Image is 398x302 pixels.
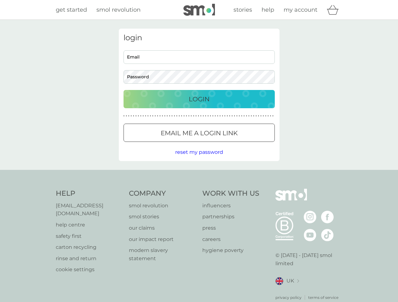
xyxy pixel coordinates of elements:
[202,189,259,199] h4: Work With Us
[227,115,228,118] p: ●
[133,115,134,118] p: ●
[129,202,196,210] a: smol revolution
[256,115,257,118] p: ●
[202,246,259,254] a: hygiene poverty
[175,149,223,155] span: reset my password
[129,224,196,232] a: our claims
[56,232,123,240] a: safety first
[129,246,196,262] p: modern slavery statement
[222,115,223,118] p: ●
[202,224,259,232] a: press
[268,115,269,118] p: ●
[275,189,307,210] img: smol
[258,115,259,118] p: ●
[241,115,242,118] p: ●
[126,115,127,118] p: ●
[56,189,123,199] h4: Help
[181,115,182,118] p: ●
[265,115,266,118] p: ●
[217,115,218,118] p: ●
[203,115,204,118] p: ●
[56,254,123,263] a: rinse and return
[205,115,206,118] p: ●
[253,115,254,118] p: ●
[56,202,123,218] a: [EMAIL_ADDRESS][DOMAIN_NAME]
[129,189,196,199] h4: Company
[188,115,189,118] p: ●
[224,115,226,118] p: ●
[128,115,130,118] p: ●
[174,115,175,118] p: ●
[175,148,223,156] button: reset my password
[263,115,264,118] p: ●
[284,5,317,14] a: my account
[169,115,170,118] p: ●
[232,115,233,118] p: ●
[262,5,274,14] a: help
[183,115,185,118] p: ●
[275,251,343,267] p: © [DATE] - [DATE] smol limited
[179,115,180,118] p: ●
[207,115,209,118] p: ●
[193,115,194,118] p: ●
[140,115,141,118] p: ●
[198,115,199,118] p: ●
[200,115,202,118] p: ●
[202,213,259,221] a: partnerships
[236,115,238,118] p: ●
[321,229,334,241] img: visit the smol Tiktok page
[56,221,123,229] a: help centre
[234,5,252,14] a: stories
[191,115,192,118] p: ●
[96,6,141,13] span: smol revolution
[124,33,275,42] h3: login
[260,115,262,118] p: ●
[171,115,173,118] p: ●
[189,94,210,104] p: Login
[129,213,196,221] a: smol stories
[186,115,187,118] p: ●
[167,115,168,118] p: ●
[248,115,250,118] p: ●
[202,235,259,243] a: careers
[304,211,316,223] img: visit the smol Instagram page
[234,6,252,13] span: stories
[275,277,283,285] img: UK flag
[286,277,294,285] span: UK
[162,115,163,118] p: ●
[161,128,238,138] p: Email me a login link
[147,115,149,118] p: ●
[176,115,177,118] p: ●
[251,115,252,118] p: ●
[195,115,197,118] p: ●
[145,115,146,118] p: ●
[284,6,317,13] span: my account
[327,3,343,16] div: basket
[164,115,165,118] p: ●
[56,266,123,274] p: cookie settings
[308,294,338,300] a: terms of service
[272,115,274,118] p: ●
[157,115,158,118] p: ●
[124,90,275,108] button: Login
[229,115,230,118] p: ●
[129,235,196,243] a: our impact report
[321,211,334,223] img: visit the smol Facebook page
[159,115,161,118] p: ●
[56,243,123,251] a: carton recycling
[275,294,302,300] p: privacy policy
[210,115,211,118] p: ●
[297,279,299,283] img: select a new location
[234,115,235,118] p: ●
